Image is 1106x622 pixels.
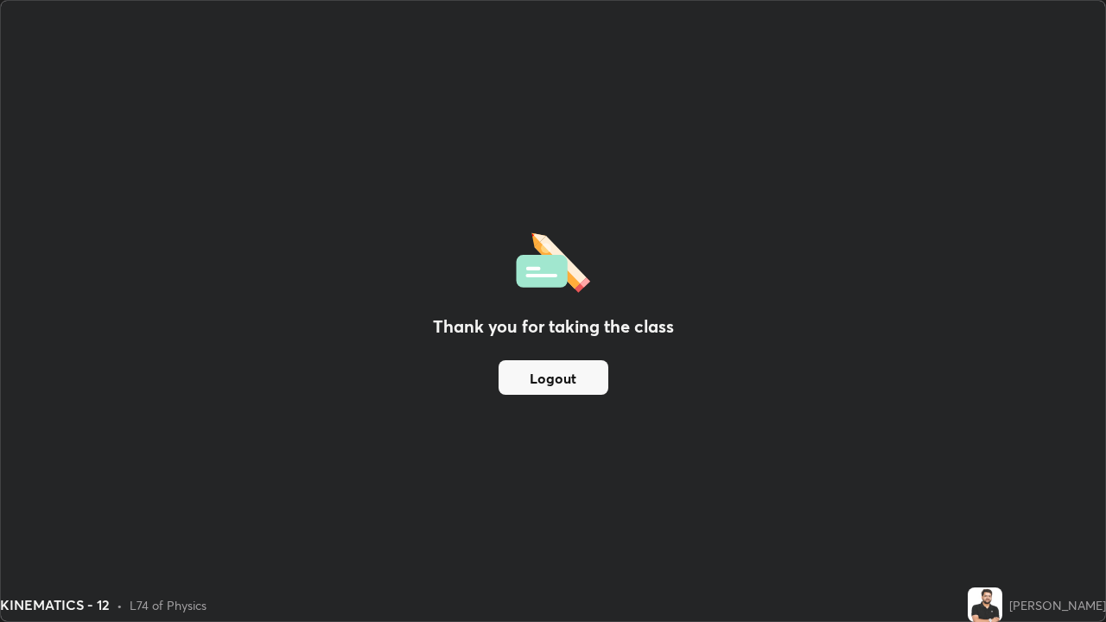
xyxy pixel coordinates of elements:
[1009,596,1106,614] div: [PERSON_NAME]
[130,596,207,614] div: L74 of Physics
[117,596,123,614] div: •
[516,227,590,293] img: offlineFeedback.1438e8b3.svg
[433,314,674,340] h2: Thank you for taking the class
[968,587,1002,622] img: 6c0a6b5127da4c9390a6586b0dc4a4b9.jpg
[499,360,608,395] button: Logout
